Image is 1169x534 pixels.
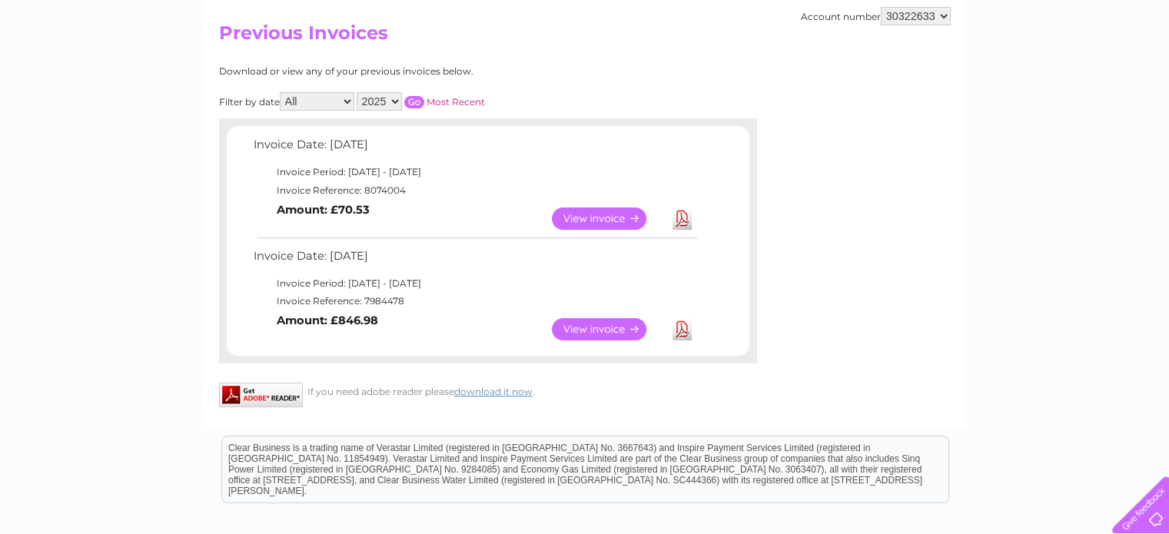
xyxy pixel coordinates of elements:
[277,203,370,217] b: Amount: £70.53
[552,318,665,340] a: View
[41,40,119,87] img: logo.png
[250,163,699,181] td: Invoice Period: [DATE] - [DATE]
[454,386,533,397] a: download it now
[222,8,948,75] div: Clear Business is a trading name of Verastar Limited (registered in [GEOGRAPHIC_DATA] No. 3667643...
[219,383,757,397] div: If you need adobe reader please .
[1035,65,1058,77] a: Blog
[250,274,699,293] td: Invoice Period: [DATE] - [DATE]
[250,246,699,274] td: Invoice Date: [DATE]
[277,313,378,327] b: Amount: £846.98
[673,207,692,230] a: Download
[219,92,623,111] div: Filter by date
[219,66,623,77] div: Download or view any of your previous invoices below.
[801,7,951,25] div: Account number
[980,65,1026,77] a: Telecoms
[673,318,692,340] a: Download
[250,181,699,200] td: Invoice Reference: 8074004
[1067,65,1104,77] a: Contact
[1118,65,1154,77] a: Log out
[427,96,485,108] a: Most Recent
[219,22,951,51] h2: Previous Invoices
[250,292,699,310] td: Invoice Reference: 7984478
[879,8,985,27] a: 0333 014 3131
[937,65,971,77] a: Energy
[250,134,699,163] td: Invoice Date: [DATE]
[552,207,665,230] a: View
[898,65,928,77] a: Water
